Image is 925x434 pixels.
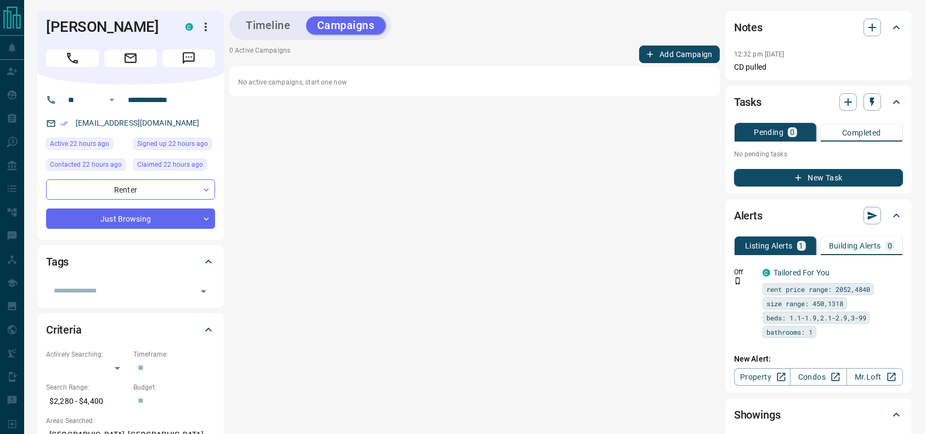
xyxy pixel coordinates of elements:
[46,138,128,153] div: Tue Aug 12 2025
[50,159,122,170] span: Contacted 22 hours ago
[842,129,881,137] p: Completed
[196,284,211,299] button: Open
[46,49,99,67] span: Call
[46,208,215,229] div: Just Browsing
[734,207,763,224] h2: Alerts
[734,61,903,73] p: CD pulled
[766,312,866,323] span: beds: 1.1-1.9,2.1-2.9,3-99
[734,202,903,229] div: Alerts
[774,268,830,277] a: Tailored For You
[639,46,720,63] button: Add Campaign
[133,382,215,392] p: Budget:
[46,392,128,410] p: $2,280 - $4,400
[46,382,128,392] p: Search Range:
[734,277,742,285] svg: Push Notification Only
[790,128,794,136] p: 0
[229,46,290,63] p: 0 Active Campaigns
[888,242,892,250] p: 0
[734,19,763,36] h2: Notes
[46,249,215,275] div: Tags
[745,242,793,250] p: Listing Alerts
[734,402,903,428] div: Showings
[46,317,215,343] div: Criteria
[46,321,82,339] h2: Criteria
[60,120,68,127] svg: Email Verified
[137,138,208,149] span: Signed up 22 hours ago
[133,159,215,174] div: Tue Aug 12 2025
[235,16,302,35] button: Timeline
[46,179,215,200] div: Renter
[734,50,785,58] p: 12:32 pm [DATE]
[734,14,903,41] div: Notes
[829,242,881,250] p: Building Alerts
[238,77,711,87] p: No active campaigns, start one now
[734,93,762,111] h2: Tasks
[76,119,200,127] a: [EMAIL_ADDRESS][DOMAIN_NAME]
[766,326,813,337] span: bathrooms: 1
[133,350,215,359] p: Timeframe:
[790,368,847,386] a: Condos
[734,406,781,424] h2: Showings
[185,23,193,31] div: condos.ca
[734,353,903,365] p: New Alert:
[46,416,215,426] p: Areas Searched:
[162,49,215,67] span: Message
[734,169,903,187] button: New Task
[306,16,386,35] button: Campaigns
[50,138,109,149] span: Active 22 hours ago
[46,159,128,174] div: Tue Aug 12 2025
[799,242,804,250] p: 1
[847,368,903,386] a: Mr.Loft
[734,146,903,162] p: No pending tasks
[766,298,843,309] span: size range: 450,1318
[734,267,756,277] p: Off
[734,368,791,386] a: Property
[105,93,119,106] button: Open
[734,89,903,115] div: Tasks
[763,269,770,277] div: condos.ca
[104,49,157,67] span: Email
[137,159,203,170] span: Claimed 22 hours ago
[46,350,128,359] p: Actively Searching:
[46,253,69,270] h2: Tags
[766,284,870,295] span: rent price range: 2052,4840
[754,128,783,136] p: Pending
[133,138,215,153] div: Tue Aug 12 2025
[46,18,169,36] h1: [PERSON_NAME]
